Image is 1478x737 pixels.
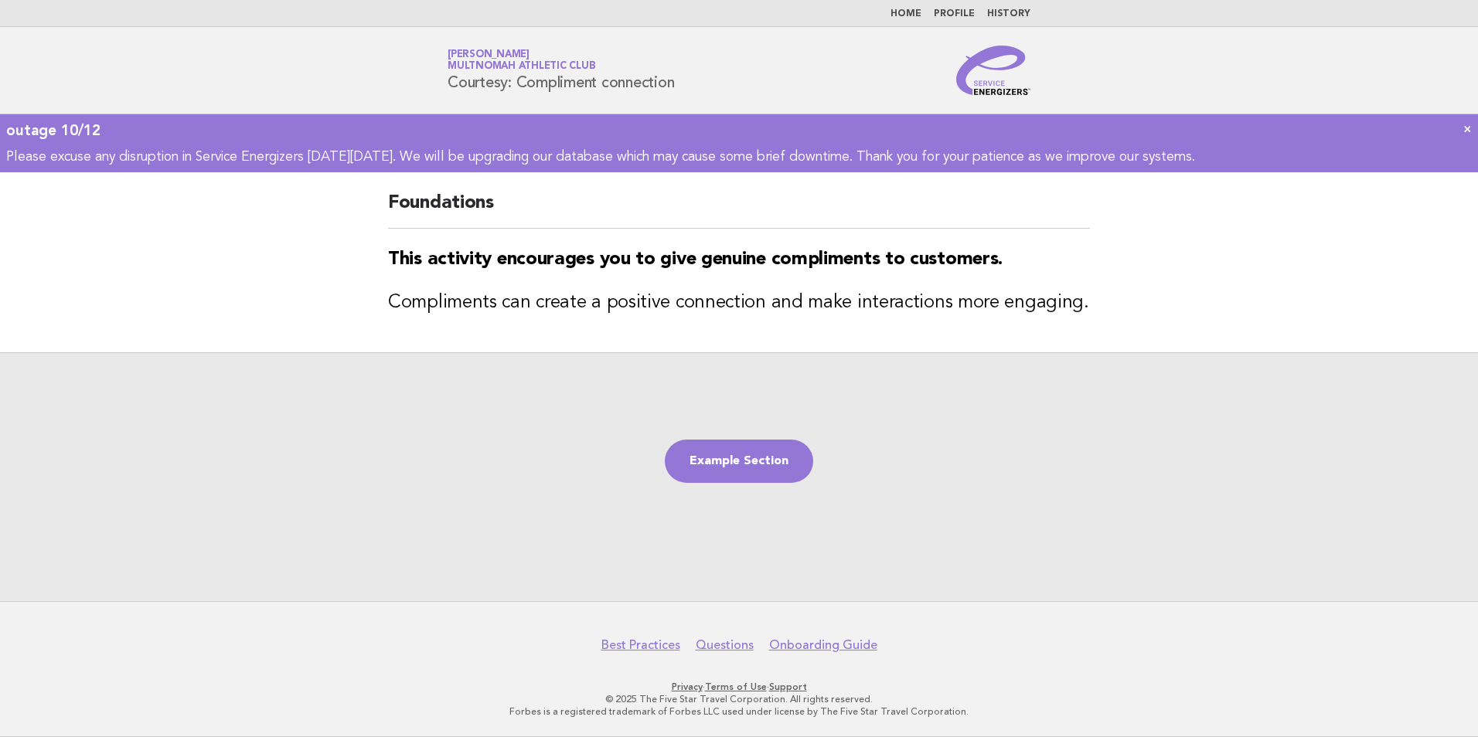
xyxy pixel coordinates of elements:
a: Support [769,681,807,692]
p: · · [266,681,1212,693]
h2: Foundations [388,191,1090,229]
div: outage 10/12 [6,121,1472,141]
a: Profile [934,9,975,19]
img: Service Energizers [956,46,1030,95]
a: Questions [696,637,754,653]
a: Best Practices [601,637,680,653]
h3: Compliments can create a positive connection and make interactions more engaging. [388,290,1090,315]
p: Forbes is a registered trademark of Forbes LLC used under license by The Five Star Travel Corpora... [266,705,1212,718]
a: Terms of Use [705,681,767,692]
a: Example Section [665,440,813,483]
p: © 2025 The Five Star Travel Corporation. All rights reserved. [266,693,1212,705]
a: [PERSON_NAME]Multnomah Athletic Club [448,49,595,71]
a: Privacy [672,681,703,692]
p: Please excuse any disruption in Service Energizers [DATE][DATE]. We will be upgrading our databas... [6,148,1472,166]
a: × [1463,121,1472,137]
a: Onboarding Guide [769,637,877,653]
a: History [987,9,1030,19]
a: Home [891,9,921,19]
span: Multnomah Athletic Club [448,62,595,72]
strong: This activity encourages you to give genuine compliments to customers. [388,250,1003,269]
h1: Courtesy: Compliment connection [448,50,674,90]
